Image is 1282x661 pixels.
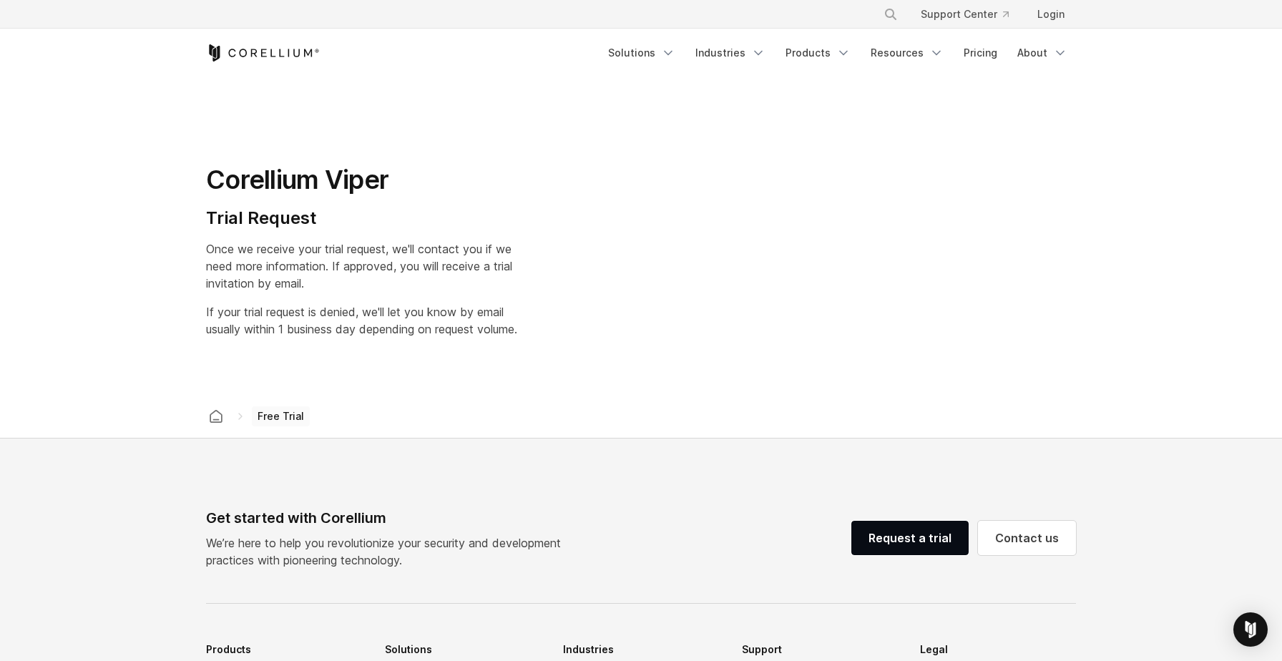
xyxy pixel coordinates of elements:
[206,164,517,196] h1: Corellium Viper
[600,40,1076,66] div: Navigation Menu
[206,207,517,229] h4: Trial Request
[206,305,517,336] span: If your trial request is denied, we'll let you know by email usually within 1 business day depend...
[978,521,1076,555] a: Contact us
[206,242,512,290] span: Once we receive your trial request, we'll contact you if we need more information. If approved, y...
[909,1,1020,27] a: Support Center
[600,40,684,66] a: Solutions
[206,507,572,529] div: Get started with Corellium
[206,534,572,569] p: We’re here to help you revolutionize your security and development practices with pioneering tech...
[252,406,310,426] span: Free Trial
[1026,1,1076,27] a: Login
[777,40,859,66] a: Products
[862,40,952,66] a: Resources
[955,40,1006,66] a: Pricing
[1009,40,1076,66] a: About
[206,44,320,62] a: Corellium Home
[866,1,1076,27] div: Navigation Menu
[878,1,904,27] button: Search
[1233,612,1268,647] div: Open Intercom Messenger
[851,521,969,555] a: Request a trial
[203,406,229,426] a: Corellium home
[687,40,774,66] a: Industries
